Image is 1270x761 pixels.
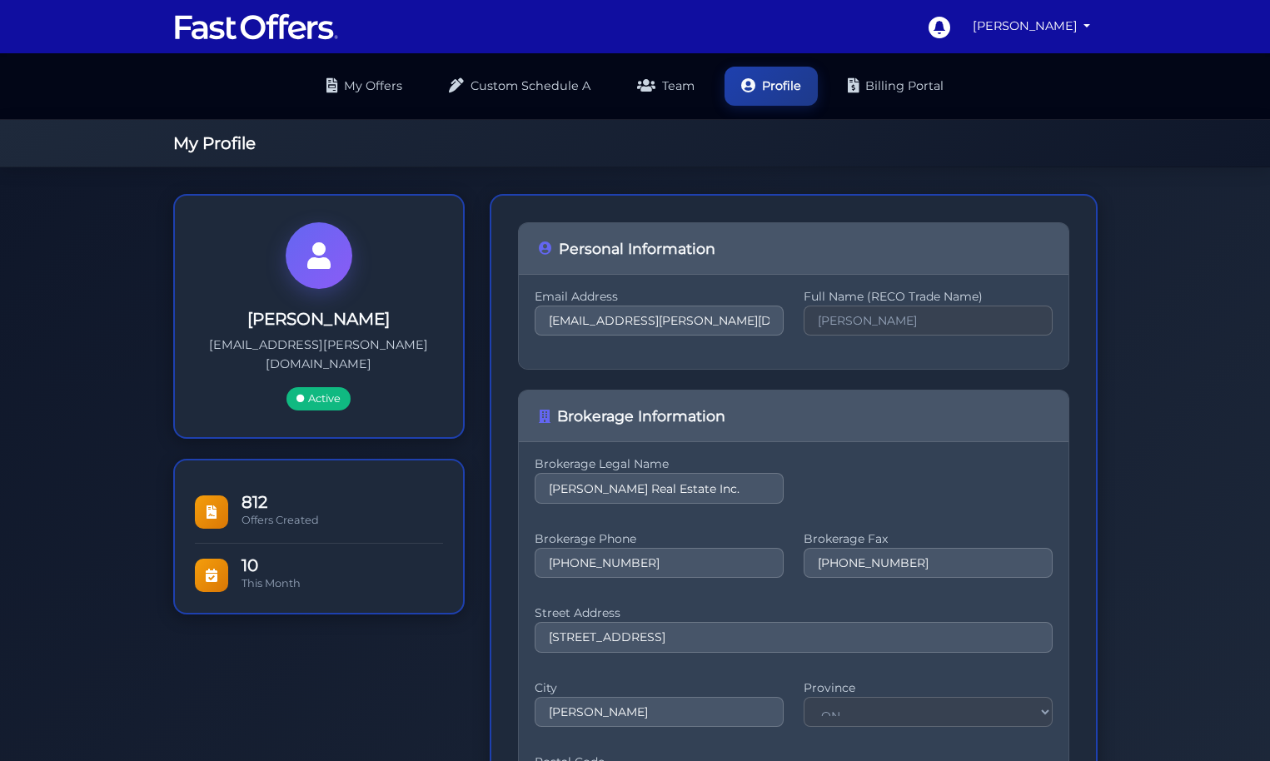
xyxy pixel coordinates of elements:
[539,407,1048,425] h4: Brokerage Information
[286,387,351,410] span: Active
[310,67,419,106] a: My Offers
[202,309,436,329] h3: [PERSON_NAME]
[804,686,1053,690] label: Province
[535,462,784,466] label: Brokerage Legal Name
[242,577,301,589] span: This Month
[966,10,1098,42] a: [PERSON_NAME]
[202,336,436,374] p: [EMAIL_ADDRESS][PERSON_NAME][DOMAIN_NAME]
[539,240,1048,257] h4: Personal Information
[725,67,818,106] a: Profile
[535,686,784,690] label: City
[535,295,784,299] label: Email Address
[242,514,319,526] span: Offers Created
[432,67,607,106] a: Custom Schedule A
[173,133,1098,153] h1: My Profile
[242,494,443,510] span: 812
[535,537,784,541] label: Brokerage Phone
[535,611,1053,615] label: Street Address
[242,557,443,574] span: 10
[804,295,1053,299] label: Full Name (RECO Trade Name)
[620,67,711,106] a: Team
[831,67,960,106] a: Billing Portal
[804,537,1053,541] label: Brokerage Fax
